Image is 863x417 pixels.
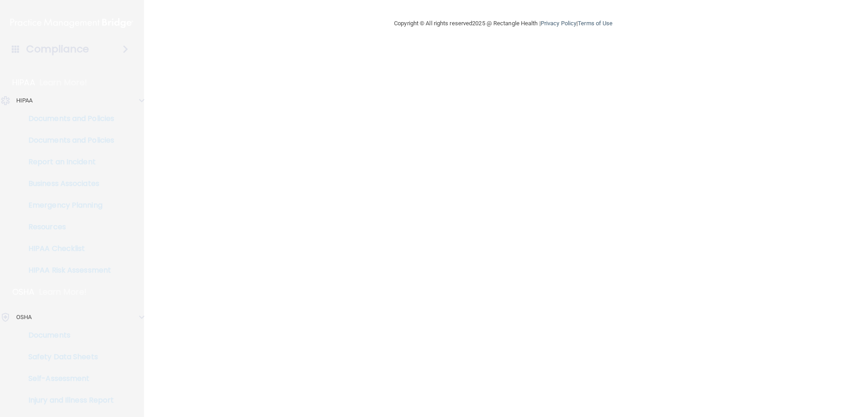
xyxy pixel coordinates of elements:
p: Learn More! [40,77,88,88]
p: Injury and Illness Report [6,396,129,405]
p: Documents [6,331,129,340]
p: Report an Incident [6,158,129,167]
p: Learn More! [39,287,87,297]
a: Terms of Use [578,20,612,27]
div: Copyright © All rights reserved 2025 @ Rectangle Health | | [339,9,668,38]
p: Business Associates [6,179,129,188]
p: Emergency Planning [6,201,129,210]
p: HIPAA [12,77,35,88]
p: HIPAA Risk Assessment [6,266,129,275]
p: Self-Assessment [6,374,129,383]
h4: Compliance [26,43,89,56]
p: HIPAA Checklist [6,244,129,253]
p: OSHA [16,312,32,323]
p: Resources [6,222,129,232]
p: Documents and Policies [6,114,129,123]
p: HIPAA [16,95,33,106]
p: OSHA [12,287,35,297]
p: Safety Data Sheets [6,352,129,361]
a: Privacy Policy [541,20,576,27]
p: Documents and Policies [6,136,129,145]
img: PMB logo [10,14,133,32]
